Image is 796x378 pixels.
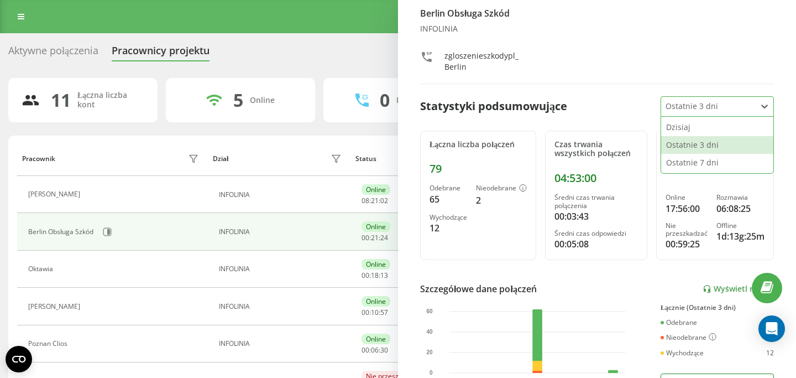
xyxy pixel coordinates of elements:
div: Pracownicy projektu [112,45,210,62]
div: Czas trwania wszystkich połączeń [554,140,638,159]
div: 06:08:25 [716,202,764,215]
div: 65 [430,193,467,206]
div: Online [362,221,390,232]
div: Berlin Obsługa Szkód [28,228,96,236]
div: Poznan Clios [28,340,70,348]
div: 00:59:25 [666,237,708,251]
span: 00 [362,233,369,242]
div: Online [362,296,390,307]
div: 0 [380,90,390,111]
a: Wyświetl raport [703,284,774,294]
div: INFOLINIA [219,303,344,310]
text: 0 [430,370,433,376]
span: 02 [380,196,388,205]
div: Online [362,259,390,270]
span: 10 [371,308,379,317]
h4: Berlin Obsługa Szkód [420,7,774,20]
div: Status [355,155,376,163]
div: Średni czas odpowiedzi [554,230,638,237]
div: 17:56:00 [666,202,708,215]
text: 60 [426,308,433,314]
div: 79 [430,162,527,175]
div: Online [666,194,708,201]
div: [PERSON_NAME] [28,303,83,310]
span: 21 [371,233,379,242]
span: 08 [362,196,369,205]
div: Odebrane [430,184,467,192]
div: [PERSON_NAME] [28,190,83,198]
span: 06 [371,345,379,355]
div: Ostatnie 3 dni [661,136,773,154]
div: 2 [476,194,527,207]
span: 00 [362,308,369,317]
div: Łączna liczba kont [77,91,144,110]
span: 00 [362,271,369,280]
div: 00:03:43 [554,210,638,223]
span: 24 [380,233,388,242]
div: 1d:13g:25m [716,230,764,243]
div: Online [250,96,275,105]
div: INFOLINIA [219,228,344,236]
div: Dział [213,155,228,163]
div: Offline [716,222,764,230]
div: Dzisiaj [661,118,773,136]
div: Open Intercom Messenger [758,315,785,342]
div: Online [362,334,390,344]
div: 12 [430,221,467,235]
div: Wychodzące [661,349,704,357]
div: Rozmawiają [396,96,441,105]
div: Nie przeszkadzać [666,222,708,238]
div: 12 [766,349,774,357]
div: INFOLINIA [420,24,774,34]
div: Nieodebrane [476,184,527,193]
div: INFOLINIA [219,191,344,199]
div: Nieodebrane [661,333,716,342]
div: Szczegółowe dane połączeń [420,282,537,296]
span: 57 [380,308,388,317]
div: Wychodzące [430,214,467,221]
div: Pracownik [22,155,55,163]
div: : : [362,272,388,279]
span: 21 [371,196,379,205]
div: INFOLINIA [219,265,344,273]
div: Statystyki podsumowujące [420,98,567,115]
div: : : [362,346,388,354]
div: Ostatnie 7 dni [661,154,773,172]
span: 30 [380,345,388,355]
div: Łącznie (Ostatnie 3 dni) [661,304,774,312]
div: : : [362,234,388,242]
div: Oktawia [28,265,56,273]
div: Średni czas trwania połączenia [554,194,638,210]
button: Open CMP widget [6,346,32,372]
div: Odebrane [661,319,697,327]
div: 00:05:08 [554,237,638,251]
div: 04:53:00 [554,172,638,185]
div: : : [362,309,388,317]
div: Online [362,184,390,195]
div: Aktywne połączenia [8,45,98,62]
div: Rozmawia [716,194,764,201]
text: 20 [426,349,433,355]
text: 40 [426,329,433,335]
div: Łączna liczba połączeń [430,140,527,149]
div: INFOLINIA [219,340,344,348]
span: 18 [371,271,379,280]
div: : : [362,197,388,205]
div: 5 [233,90,243,111]
div: zgloszenieszkodypl_Berlin [444,50,523,73]
span: 13 [380,271,388,280]
span: 00 [362,345,369,355]
div: 11 [51,90,71,111]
